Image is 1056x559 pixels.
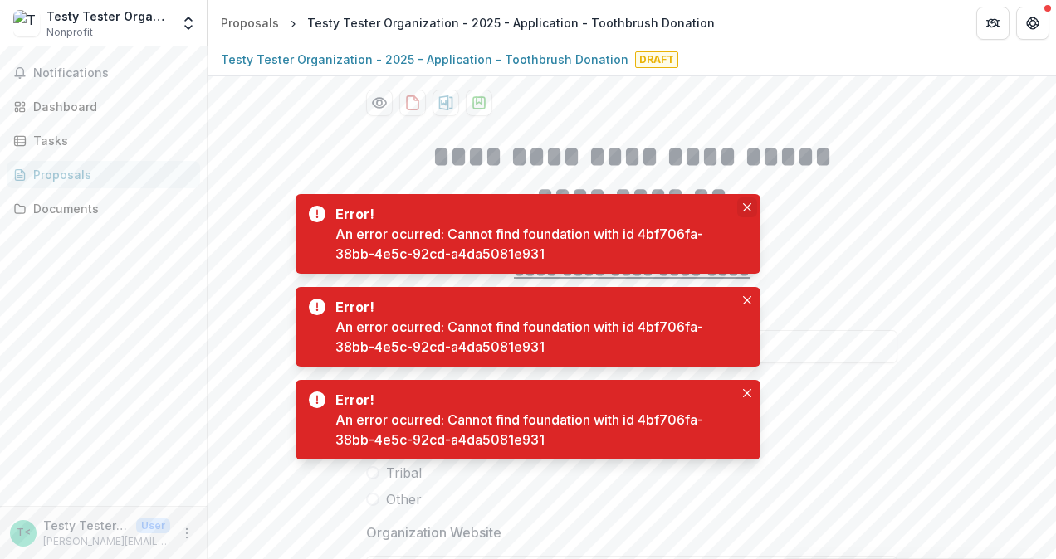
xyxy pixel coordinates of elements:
[43,517,130,534] p: Testy Tester <[PERSON_NAME][EMAIL_ADDRESS][DOMAIN_NAME]> <[PERSON_NAME][DOMAIN_NAME][EMAIL_ADDRES...
[386,463,422,483] span: Tribal
[366,377,499,396] p: Type of Organization
[466,90,492,116] button: download-proposal
[177,523,197,543] button: More
[7,161,200,188] a: Proposals
[635,51,678,68] span: Draft
[737,197,757,217] button: Close
[46,25,93,40] span: Nonprofit
[335,204,727,224] div: Error!
[1016,7,1049,40] button: Get Help
[7,127,200,154] a: Tasks
[335,410,734,450] div: An error ocurred: Cannot find foundation with id 4bf706fa-38bb-4e5c-92cd-a4da5081e931
[33,98,187,115] div: Dashboard
[46,7,170,25] div: Testy Tester Organization
[177,7,200,40] button: Open entity switcher
[33,200,187,217] div: Documents
[33,166,187,183] div: Proposals
[737,290,757,310] button: Close
[136,518,170,533] p: User
[335,317,734,357] div: An error ocurred: Cannot find foundation with id 4bf706fa-38bb-4e5c-92cd-a4da5081e931
[433,90,459,116] button: download-proposal
[221,51,628,68] p: Testy Tester Organization - 2025 - Application - Toothbrush Donation
[335,297,727,317] div: Error!
[7,60,200,86] button: Notifications
[33,66,193,80] span: Notifications
[737,383,757,403] button: Close
[43,534,170,549] p: [PERSON_NAME][EMAIL_ADDRESS][DOMAIN_NAME]
[33,132,187,149] div: Tasks
[335,224,734,264] div: An error ocurred: Cannot find foundation with id 4bf706fa-38bb-4e5c-92cd-a4da5081e931
[976,7,1010,40] button: Partners
[214,11,286,35] a: Proposals
[13,10,40,36] img: Testy Tester Organization
[17,527,31,538] div: Testy Tester <annessa.hicks12@gmail.com> <annessa.hicks12@gmail.com>
[335,390,727,410] div: Error!
[307,14,715,32] div: Testy Tester Organization - 2025 - Application - Toothbrush Donation
[214,11,721,35] nav: breadcrumb
[7,195,200,222] a: Documents
[399,90,426,116] button: download-proposal
[7,93,200,120] a: Dashboard
[221,14,279,32] div: Proposals
[366,90,393,116] button: Preview d1641192-1237-4c8f-9f91-6b9881acc45e-0.pdf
